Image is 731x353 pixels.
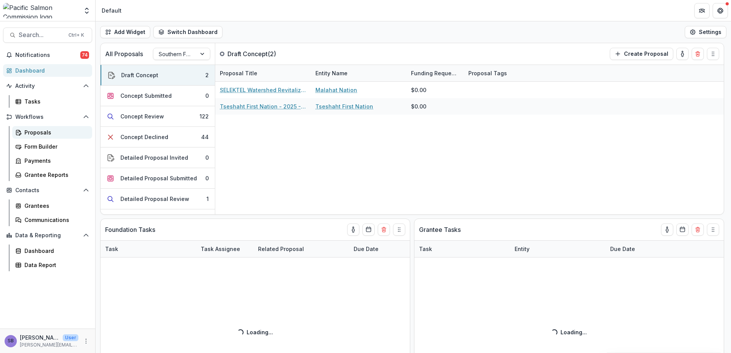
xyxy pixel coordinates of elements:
[15,232,80,239] span: Data & Reporting
[24,128,86,136] div: Proposals
[205,92,209,100] div: 0
[101,189,215,209] button: Detailed Proposal Review1
[378,223,390,236] button: Delete card
[205,71,209,79] div: 2
[12,154,92,167] a: Payments
[12,199,92,212] a: Grantees
[464,65,559,81] div: Proposal Tags
[101,106,215,127] button: Concept Review122
[311,69,352,77] div: Entity Name
[661,223,673,236] button: toggle-assigned-to-me
[67,31,86,39] div: Ctrl + K
[12,259,92,271] a: Data Report
[713,3,728,18] button: Get Help
[3,111,92,123] button: Open Workflows
[24,247,86,255] div: Dashboard
[205,174,209,182] div: 0
[419,225,461,234] p: Grantee Tasks
[406,65,464,81] div: Funding Requested
[692,48,704,60] button: Delete card
[153,26,223,38] button: Switch Dashboard
[12,168,92,181] a: Grantee Reports
[315,86,357,94] a: Malahat Nation
[120,154,188,162] div: Detailed Proposal Invited
[411,86,426,94] div: $0.00
[610,48,673,60] button: Create Proposal
[464,69,512,77] div: Proposal Tags
[200,112,209,120] div: 122
[24,157,86,165] div: Payments
[102,6,122,15] div: Default
[215,69,262,77] div: Proposal Title
[3,229,92,241] button: Open Data & Reporting
[347,223,359,236] button: toggle-assigned-to-me
[227,49,285,58] p: Draft Concept ( 2 )
[101,147,215,168] button: Detailed Proposal Invited0
[676,48,689,60] button: toggle-assigned-to-me
[15,187,80,194] span: Contacts
[206,195,209,203] div: 1
[101,65,215,86] button: Draft Concept2
[311,65,406,81] div: Entity Name
[120,195,189,203] div: Detailed Proposal Review
[3,3,78,18] img: Pacific Salmon Commission logo
[99,5,125,16] nav: breadcrumb
[3,184,92,196] button: Open Contacts
[406,69,464,77] div: Funding Requested
[3,64,92,77] a: Dashboard
[101,168,215,189] button: Detailed Proposal Submitted0
[215,65,311,81] div: Proposal Title
[81,337,91,346] button: More
[105,225,155,234] p: Foundation Tasks
[105,49,143,58] p: All Proposals
[81,3,92,18] button: Open entity switcher
[20,334,60,342] p: [PERSON_NAME]
[707,223,719,236] button: Drag
[201,133,209,141] div: 44
[121,71,158,79] div: Draft Concept
[15,83,80,89] span: Activity
[12,126,92,139] a: Proposals
[15,52,80,58] span: Notifications
[15,66,86,74] div: Dashboard
[220,102,306,110] a: Tseshaht First Nation - 2025 - Southern Fund Concept Application Form 2026
[63,334,78,341] p: User
[12,140,92,153] a: Form Builder
[120,92,172,100] div: Concept Submitted
[694,3,710,18] button: Partners
[12,214,92,226] a: Communications
[24,142,86,151] div: Form Builder
[3,49,92,61] button: Notifications74
[24,97,86,105] div: Tasks
[24,261,86,269] div: Data Report
[24,202,86,210] div: Grantees
[120,112,164,120] div: Concept Review
[8,338,14,343] div: Sascha Bendt
[692,223,704,236] button: Delete card
[101,127,215,147] button: Concept Declined44
[707,48,719,60] button: Drag
[12,95,92,108] a: Tasks
[80,51,89,59] span: 74
[100,26,150,38] button: Add Widget
[24,171,86,179] div: Grantee Reports
[20,342,78,348] p: [PERSON_NAME][EMAIL_ADDRESS][DOMAIN_NAME]
[315,102,373,110] a: Tseshaht First Nation
[120,133,168,141] div: Concept Declined
[205,154,209,162] div: 0
[411,102,426,110] div: $0.00
[3,28,92,43] button: Search...
[101,86,215,106] button: Concept Submitted0
[393,223,405,236] button: Drag
[3,80,92,92] button: Open Activity
[676,223,689,236] button: Calendar
[120,174,197,182] div: Detailed Proposal Submitted
[12,245,92,257] a: Dashboard
[220,86,306,94] a: SELEKTEL Watershed Revitalization
[685,26,726,38] button: Settings
[15,114,80,120] span: Workflows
